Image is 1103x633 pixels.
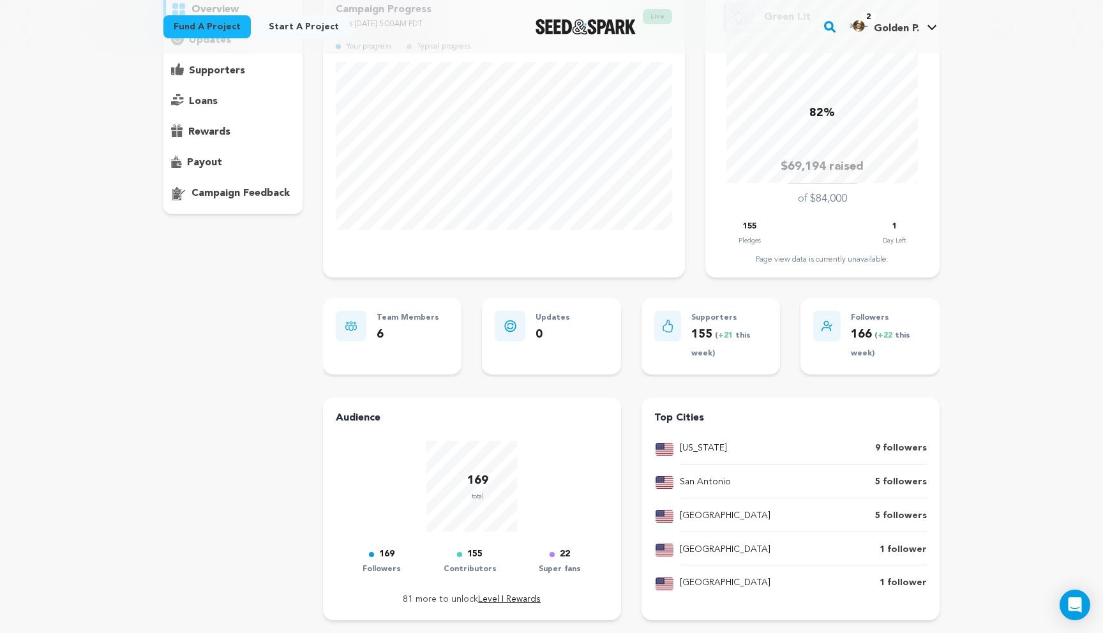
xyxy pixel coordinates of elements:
[851,332,910,358] span: ( this week)
[861,11,876,24] span: 2
[536,311,570,325] p: Updates
[718,255,927,265] div: Page view data is currently unavailable.
[363,562,401,577] p: Followers
[467,490,488,503] p: total
[163,153,303,173] button: payout
[848,16,919,36] div: Golden P.'s Profile
[654,410,927,426] h4: Top Cities
[851,311,927,325] p: Followers
[892,220,897,234] p: 1
[691,332,751,358] span: ( this week)
[691,325,767,362] p: 155
[1060,590,1090,620] div: Open Intercom Messenger
[848,16,869,36] img: ce8a16eac2b81442.png
[163,61,303,81] button: supporters
[880,576,927,591] p: 1 follower
[379,547,394,562] p: 169
[718,332,735,339] span: +21
[680,509,770,524] p: [GEOGRAPHIC_DATA]
[189,63,245,78] p: supporters
[809,104,835,123] p: 82%
[336,592,608,607] p: 81 more to unlock
[536,19,636,34] a: Seed&Spark Homepage
[875,509,927,524] p: 5 followers
[878,332,895,339] span: +22
[336,410,608,426] h4: Audience
[467,547,483,562] p: 155
[880,542,927,558] p: 1 follower
[539,562,581,577] p: Super fans
[875,441,927,456] p: 9 followers
[187,155,222,170] p: payout
[798,191,847,207] p: of $84,000
[739,234,761,247] p: Pledges
[478,595,541,604] a: Level I Rewards
[163,122,303,142] button: rewards
[680,441,727,456] p: [US_STATE]
[846,13,940,36] a: Golden P.'s Profile
[680,576,770,591] p: [GEOGRAPHIC_DATA]
[163,183,303,204] button: campaign feedback
[259,15,349,38] a: Start a project
[536,325,570,344] p: 0
[883,234,906,247] p: Day Left
[163,15,251,38] a: Fund a project
[189,94,218,109] p: loans
[188,124,230,140] p: rewards
[851,325,927,362] p: 166
[875,475,927,490] p: 5 followers
[467,472,488,490] p: 169
[377,311,439,325] p: Team Members
[191,186,290,201] p: campaign feedback
[536,19,636,34] img: Seed&Spark Logo Dark Mode
[743,220,756,234] p: 155
[444,562,497,577] p: Contributors
[377,325,439,344] p: 6
[163,91,303,112] button: loans
[691,311,767,325] p: Supporters
[874,24,919,34] span: Golden P.
[560,547,570,562] p: 22
[680,475,731,490] p: San Antonio
[680,542,770,558] p: [GEOGRAPHIC_DATA]
[846,13,940,40] span: Golden P.'s Profile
